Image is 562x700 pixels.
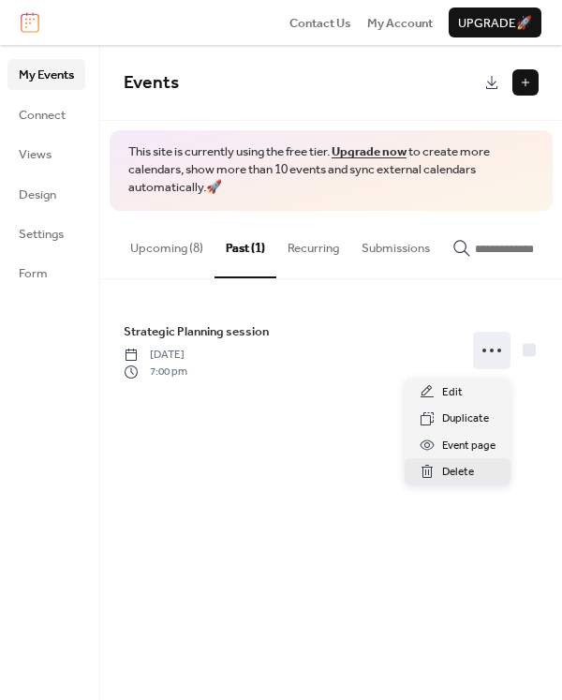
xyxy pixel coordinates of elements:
[19,145,52,164] span: Views
[458,14,532,33] span: Upgrade 🚀
[7,218,85,248] a: Settings
[442,410,489,428] span: Duplicate
[7,59,85,89] a: My Events
[367,13,433,32] a: My Account
[21,12,39,33] img: logo
[19,186,56,204] span: Design
[442,463,474,482] span: Delete
[332,140,407,164] a: Upgrade now
[128,143,534,197] span: This site is currently using the free tier. to create more calendars, show more than 10 events an...
[19,66,74,84] span: My Events
[124,321,269,342] a: Strategic Planning session
[289,14,351,33] span: Contact Us
[119,211,214,276] button: Upcoming (8)
[350,211,441,276] button: Submissions
[124,66,179,100] span: Events
[289,13,351,32] a: Contact Us
[124,364,187,380] span: 7:00 pm
[124,347,187,364] span: [DATE]
[7,139,85,169] a: Views
[276,211,350,276] button: Recurring
[442,437,495,455] span: Event page
[7,179,85,209] a: Design
[214,211,276,278] button: Past (1)
[124,322,269,341] span: Strategic Planning session
[19,225,64,244] span: Settings
[19,106,66,125] span: Connect
[449,7,541,37] button: Upgrade🚀
[7,99,85,129] a: Connect
[367,14,433,33] span: My Account
[19,264,48,283] span: Form
[442,383,463,402] span: Edit
[7,258,85,288] a: Form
